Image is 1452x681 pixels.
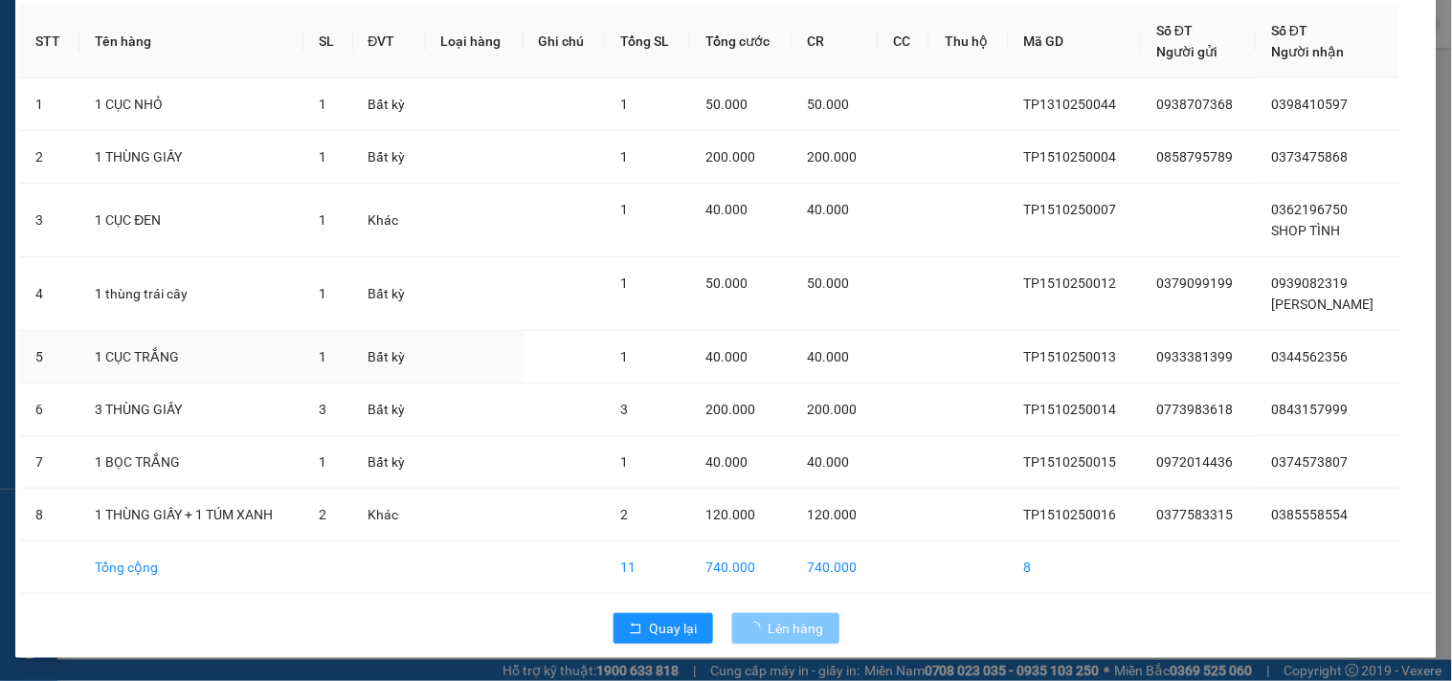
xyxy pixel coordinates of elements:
span: 0385558554 [1271,507,1348,522]
span: 0843157999 [1271,402,1348,417]
td: Khác [353,489,426,541]
span: TP1510250014 [1024,402,1117,417]
span: 0398410597 [1271,97,1348,112]
span: TP1510250016 [1024,507,1117,522]
span: Người nhận [1271,44,1344,59]
span: Số ĐT [1156,23,1193,38]
td: 8 [20,489,79,541]
span: 200.000 [705,149,755,165]
span: 2 [319,507,326,522]
span: 40.000 [808,349,850,364]
span: 0373475868 [1271,149,1348,165]
td: 5 [20,331,79,384]
td: 1 THÙNG GIẤY [79,131,303,184]
span: loading [748,622,769,635]
span: 120.000 [705,507,755,522]
td: 8 [1009,541,1141,594]
td: 6 [20,384,79,436]
td: Khác [353,184,426,257]
span: 1 [620,202,628,217]
td: 2 [20,131,79,184]
span: TP1510250007 [1024,202,1117,217]
span: 200.000 [705,402,755,417]
span: 120.000 [808,507,858,522]
span: 0933381399 [1156,349,1233,364]
td: 1 thùng trái cây [79,257,303,331]
td: 11 [605,541,690,594]
th: STT [20,5,79,78]
td: 7 [20,436,79,489]
button: rollbackQuay lại [614,613,713,644]
span: 1 [319,97,326,112]
span: TP1510250013 [1024,349,1117,364]
span: 1 [319,454,326,470]
span: Lên hàng [769,618,824,639]
td: Bất kỳ [353,384,426,436]
span: 200.000 [808,402,858,417]
span: 40.000 [705,454,748,470]
span: 40.000 [808,202,850,217]
span: 50.000 [808,97,850,112]
td: 1 THÙNG GIẤY + 1 TÚM XANH [79,489,303,541]
th: ĐVT [353,5,426,78]
td: 1 BỌC TRẮNG [79,436,303,489]
td: Bất kỳ [353,257,426,331]
th: Tổng SL [605,5,690,78]
span: Số ĐT [1271,23,1307,38]
td: 740.000 [690,541,792,594]
th: SL [303,5,352,78]
span: 40.000 [705,202,748,217]
td: 1 CỤC ĐEN [79,184,303,257]
span: 1 [319,212,326,228]
td: Bất kỳ [353,78,426,131]
span: TP1310250044 [1024,97,1117,112]
span: 50.000 [705,275,748,291]
span: 50.000 [808,275,850,291]
span: 1 [620,454,628,470]
span: 1 [620,149,628,165]
th: Tổng cước [690,5,792,78]
span: 1 [620,97,628,112]
td: 1 CỤC NHỎ [79,78,303,131]
th: Loại hàng [426,5,524,78]
td: Bất kỳ [353,131,426,184]
span: 0362196750 [1271,202,1348,217]
span: 0939082319 [1271,275,1348,291]
th: CC [879,5,930,78]
span: 0374573807 [1271,454,1348,470]
td: 3 THÙNG GIẤY [79,384,303,436]
span: 40.000 [705,349,748,364]
span: TP1510250012 [1024,275,1117,291]
span: Người gửi [1156,44,1217,59]
td: 3 [20,184,79,257]
span: 0377583315 [1156,507,1233,522]
span: 1 [620,349,628,364]
th: Ghi chú [524,5,606,78]
span: 0938707368 [1156,97,1233,112]
span: 1 [319,349,326,364]
span: 0379099199 [1156,275,1233,291]
span: 0773983618 [1156,402,1233,417]
span: TP1510250004 [1024,149,1117,165]
td: 1 [20,78,79,131]
span: 1 [319,286,326,301]
td: 740.000 [793,541,879,594]
span: rollback [629,622,642,637]
span: 3 [620,402,628,417]
span: SHOP TÌNH [1271,223,1340,238]
th: Mã GD [1009,5,1141,78]
span: 1 [620,275,628,291]
span: 1 [319,149,326,165]
td: Bất kỳ [353,436,426,489]
th: Thu hộ [929,5,1009,78]
td: Bất kỳ [353,331,426,384]
span: 0344562356 [1271,349,1348,364]
span: 200.000 [808,149,858,165]
span: 2 [620,507,628,522]
th: CR [793,5,879,78]
span: 3 [319,402,326,417]
span: Quay lại [650,618,698,639]
span: [PERSON_NAME] [1271,297,1374,312]
button: Lên hàng [732,613,839,644]
th: Tên hàng [79,5,303,78]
